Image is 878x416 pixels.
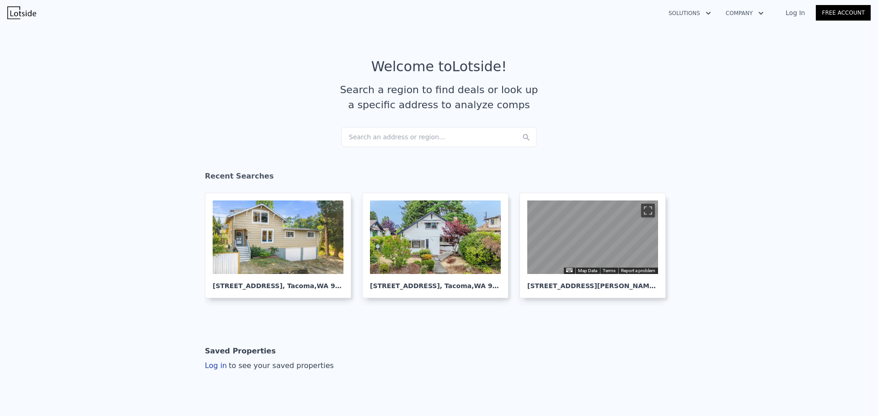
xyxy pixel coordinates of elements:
span: to see your saved properties [227,361,334,370]
div: Map [527,200,658,274]
button: Keyboard shortcuts [566,268,573,272]
div: [STREET_ADDRESS][PERSON_NAME] , Ruston [527,274,658,290]
div: Welcome to Lotside ! [371,58,507,75]
button: Map Data [578,268,597,274]
div: Street View [527,200,658,274]
a: [STREET_ADDRESS], Tacoma,WA 98407 [362,193,516,298]
span: , WA 98407 [471,282,510,290]
div: Log in [205,360,334,371]
a: Map [STREET_ADDRESS][PERSON_NAME], Ruston [519,193,673,298]
a: Report a problem [621,268,655,273]
div: Saved Properties [205,342,276,360]
a: Open this area in Google Maps (opens a new window) [530,262,560,274]
a: Terms (opens in new tab) [603,268,616,273]
a: Log In [775,8,816,17]
button: Company [718,5,771,21]
div: Search an address or region... [341,127,537,147]
a: Free Account [816,5,871,21]
img: Lotside [7,6,36,19]
div: [STREET_ADDRESS] , Tacoma [213,274,343,290]
a: [STREET_ADDRESS], Tacoma,WA 98407 [205,193,359,298]
div: [STREET_ADDRESS] , Tacoma [370,274,501,290]
img: Google [530,262,560,274]
span: , WA 98407 [314,282,353,290]
div: Search a region to find deals or look up a specific address to analyze comps [337,82,541,112]
button: Toggle fullscreen view [641,204,655,217]
button: Solutions [661,5,718,21]
div: Recent Searches [205,163,673,193]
